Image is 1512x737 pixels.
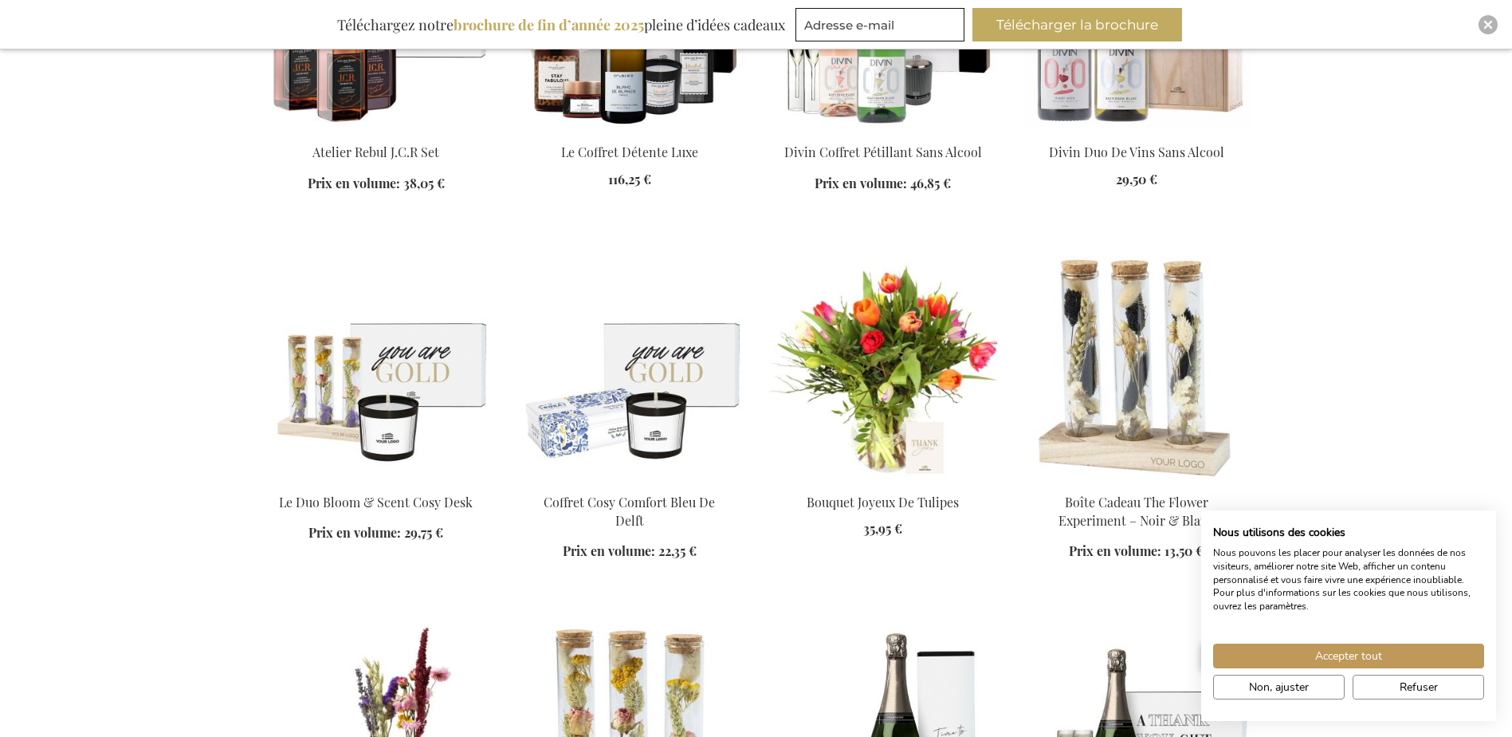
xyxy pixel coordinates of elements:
[563,542,697,561] a: Prix en volume: 22,35 €
[516,473,744,488] a: Delft's Cosy Comfort Gift Set
[769,256,997,479] img: Cheerful Tulip Flower Bouquet
[1164,542,1204,559] span: 13,50 €
[1213,546,1484,613] p: Nous pouvons les placer pour analyser les données de nos visiteurs, améliorer notre site Web, aff...
[454,15,644,34] b: brochure de fin d’année 2025
[262,473,490,488] a: The Bloom & Scent Cosy Desk Duo
[658,542,697,559] span: 22,35 €
[1023,473,1251,488] a: The Flower Experiment Gift Box - Black & White
[972,8,1182,41] button: Télécharger la brochure
[544,494,715,529] a: Coffret Cosy Comfort Bleu De Delft
[330,8,792,41] div: Téléchargez notre pleine d’idées cadeaux
[563,542,655,559] span: Prix en volume:
[910,175,951,191] span: 46,85 €
[795,8,969,46] form: marketing offers and promotions
[1213,675,1345,700] button: Ajustez les préférences de cookie
[262,124,490,139] a: Atelier Rebul J.C.R Set
[516,124,744,139] a: Le Coffret Détente Luxe
[815,175,951,193] a: Prix en volume: 46,85 €
[403,175,445,191] span: 38,05 €
[795,8,964,41] input: Adresse e-mail
[1353,675,1484,700] button: Refuser tous les cookies
[1213,644,1484,668] button: Accepter tous les cookies
[784,144,982,160] a: Divin Coffret Pétillant Sans Alcool
[1213,526,1484,540] h2: Nous utilisons des cookies
[1058,494,1215,529] a: Boîte Cadeau The Flower Experiment – Noir & Blanc
[312,144,439,160] a: Atelier Rebul J.C.R Set
[404,524,443,541] span: 29,75 €
[1049,144,1224,160] a: Divin Duo De Vins Sans Alcool
[1315,648,1382,664] span: Accepter tout
[1483,20,1493,30] img: Close
[1249,679,1309,696] span: Non, ajuster
[308,175,445,193] a: Prix en volume: 38,05 €
[308,175,400,191] span: Prix en volume:
[1069,542,1161,559] span: Prix en volume:
[1479,15,1498,34] div: Close
[769,473,997,488] a: Cheerful Tulip Flower Bouquet
[1023,256,1251,479] img: The Flower Experiment Gift Box - Black & White
[1023,124,1251,139] a: Divin Non-Alcoholic Wine Duo Divin Duo De Vins Sans Alcool
[1400,679,1438,696] span: Refuser
[1069,542,1204,561] a: Prix en volume: 13,50 €
[308,524,401,541] span: Prix en volume:
[516,256,744,479] img: Delft's Cosy Comfort Gift Set
[262,256,490,479] img: The Bloom & Scent Cosy Desk Duo
[863,520,902,537] span: 35,95 €
[308,524,443,542] a: Prix en volume: 29,75 €
[769,124,997,139] a: Divin Non-Alcoholic Sparkling Set Divin Coffret Pétillant Sans Alcool
[1116,171,1157,187] span: 29,50 €
[279,494,473,510] a: Le Duo Bloom & Scent Cosy Desk
[807,494,959,510] a: Bouquet Joyeux De Tulipes
[815,175,907,191] span: Prix en volume:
